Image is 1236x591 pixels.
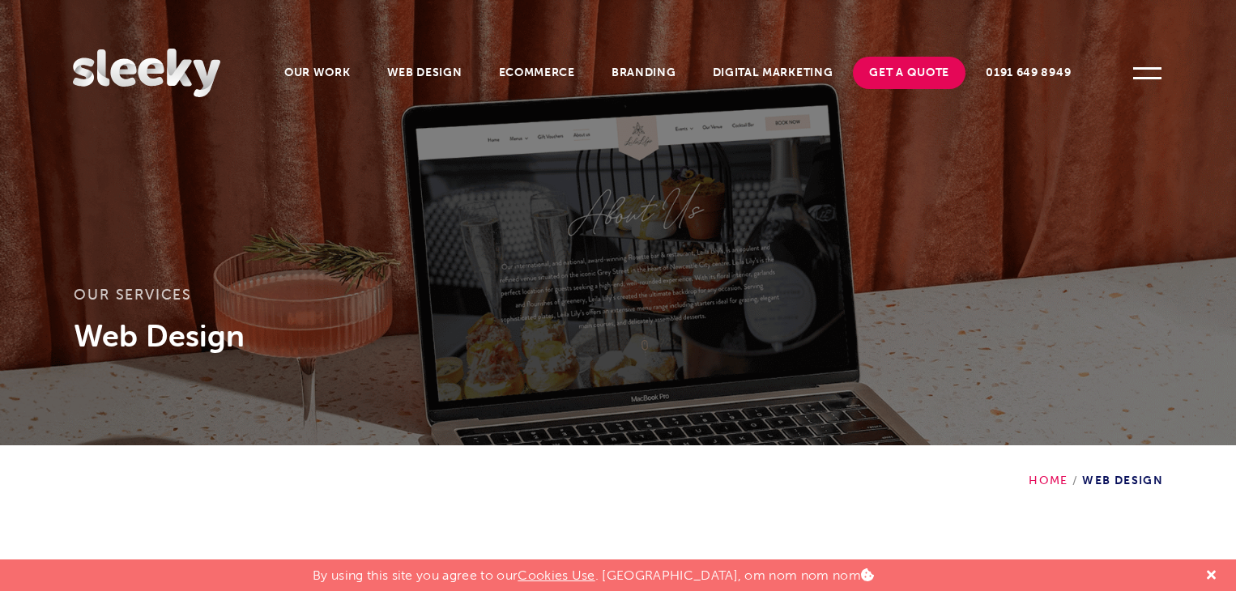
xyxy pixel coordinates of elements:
a: Branding [595,57,693,89]
div: Web Design [1029,445,1163,487]
h1: Web Design [74,316,1162,356]
a: Our Work [268,57,367,89]
a: Ecommerce [483,57,591,89]
span: / [1068,474,1082,487]
a: Web Design [371,57,479,89]
p: By using this site you agree to our . [GEOGRAPHIC_DATA], om nom nom nom [313,559,874,583]
a: Digital Marketing [697,57,850,89]
a: Get A Quote [853,57,965,89]
img: Sleeky Web Design Newcastle [73,49,220,97]
h3: Our services [74,285,1162,316]
a: Cookies Use [518,568,595,583]
a: 0191 649 8949 [970,57,1087,89]
a: Home [1029,474,1068,487]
